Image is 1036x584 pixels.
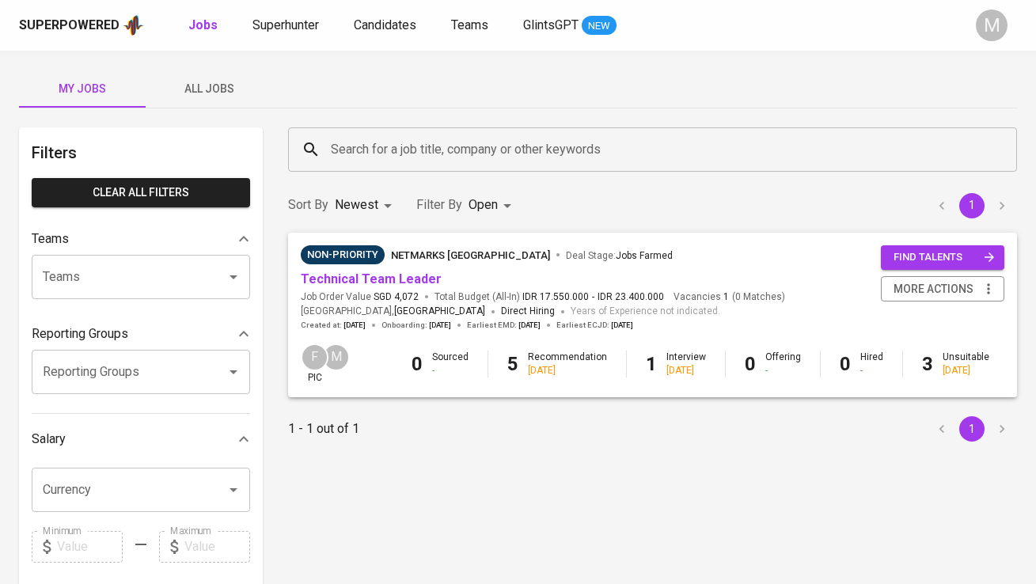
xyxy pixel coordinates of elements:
[184,531,250,563] input: Value
[745,353,756,375] b: 0
[518,320,541,331] span: [DATE]
[467,320,541,331] span: Earliest EMD :
[301,271,442,286] a: Technical Team Leader
[391,249,550,261] span: Netmarks [GEOGRAPHIC_DATA]
[354,17,416,32] span: Candidates
[335,195,378,214] p: Newest
[611,320,633,331] span: [DATE]
[222,479,245,501] button: Open
[301,245,385,264] div: Sufficient Talents in Pipeline
[571,304,720,320] span: Years of Experience not indicated.
[412,353,423,375] b: 0
[354,16,419,36] a: Candidates
[32,229,69,248] p: Teams
[416,195,462,214] p: Filter By
[646,353,657,375] b: 1
[188,17,218,32] b: Jobs
[927,193,1017,218] nav: pagination navigation
[501,305,555,317] span: Direct Hiring
[582,18,617,34] span: NEW
[252,17,319,32] span: Superhunter
[674,290,785,304] span: Vacancies ( 0 Matches )
[451,16,491,36] a: Teams
[469,197,498,212] span: Open
[927,416,1017,442] nav: pagination navigation
[32,324,128,343] p: Reporting Groups
[32,178,250,207] button: Clear All filters
[435,290,664,304] span: Total Budget (All-In)
[666,351,706,377] div: Interview
[28,79,136,99] span: My Jobs
[32,223,250,255] div: Teams
[222,266,245,288] button: Open
[943,351,989,377] div: Unsuitable
[523,16,617,36] a: GlintsGPT NEW
[881,245,1004,270] button: find talents
[381,320,451,331] span: Onboarding :
[666,364,706,377] div: [DATE]
[301,304,485,320] span: [GEOGRAPHIC_DATA] ,
[860,364,883,377] div: -
[432,351,469,377] div: Sourced
[57,531,123,563] input: Value
[44,183,237,203] span: Clear All filters
[123,13,144,37] img: app logo
[556,320,633,331] span: Earliest ECJD :
[188,16,221,36] a: Jobs
[432,364,469,377] div: -
[288,195,328,214] p: Sort By
[860,351,883,377] div: Hired
[155,79,263,99] span: All Jobs
[881,276,1004,302] button: more actions
[566,250,673,261] span: Deal Stage :
[19,17,120,35] div: Superpowered
[592,290,594,304] span: -
[301,247,385,263] span: Non-Priority
[32,318,250,350] div: Reporting Groups
[765,351,801,377] div: Offering
[451,17,488,32] span: Teams
[943,364,989,377] div: [DATE]
[252,16,322,36] a: Superhunter
[765,364,801,377] div: -
[429,320,451,331] span: [DATE]
[288,419,359,438] p: 1 - 1 out of 1
[394,304,485,320] span: [GEOGRAPHIC_DATA]
[322,343,350,371] div: M
[976,9,1008,41] div: M
[301,290,419,304] span: Job Order Value
[301,343,328,371] div: F
[343,320,366,331] span: [DATE]
[19,13,144,37] a: Superpoweredapp logo
[528,351,607,377] div: Recommendation
[528,364,607,377] div: [DATE]
[959,193,985,218] button: page 1
[959,416,985,442] button: page 1
[523,17,579,32] span: GlintsGPT
[507,353,518,375] b: 5
[840,353,851,375] b: 0
[32,140,250,165] h6: Filters
[469,191,517,220] div: Open
[894,279,973,299] span: more actions
[598,290,664,304] span: IDR 23.400.000
[721,290,729,304] span: 1
[32,430,66,449] p: Salary
[335,191,397,220] div: Newest
[616,250,673,261] span: Jobs Farmed
[222,361,245,383] button: Open
[301,343,328,385] div: pic
[922,353,933,375] b: 3
[374,290,419,304] span: SGD 4,072
[32,423,250,455] div: Salary
[301,320,366,331] span: Created at :
[894,248,995,267] span: find talents
[522,290,589,304] span: IDR 17.550.000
